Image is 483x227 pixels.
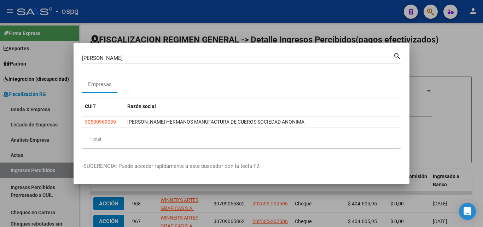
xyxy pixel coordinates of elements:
mat-icon: search [393,51,401,60]
div: 1 total [82,130,401,148]
div: Empresas [88,80,112,89]
datatable-header-cell: Razón social [124,99,401,114]
span: 30500969039 [85,119,116,125]
datatable-header-cell: CUIT [82,99,124,114]
span: GIBAUT HERMANOS MANUFACTURA DE CUEROS SOCIEDAD ANONIMA [127,119,304,125]
span: Razón social [127,103,156,109]
span: CUIT [85,103,96,109]
div: Open Intercom Messenger [459,203,476,220]
p: -SUGERENCIA: Puede acceder rapidamente a este buscador con la tecla F2- [82,162,401,170]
